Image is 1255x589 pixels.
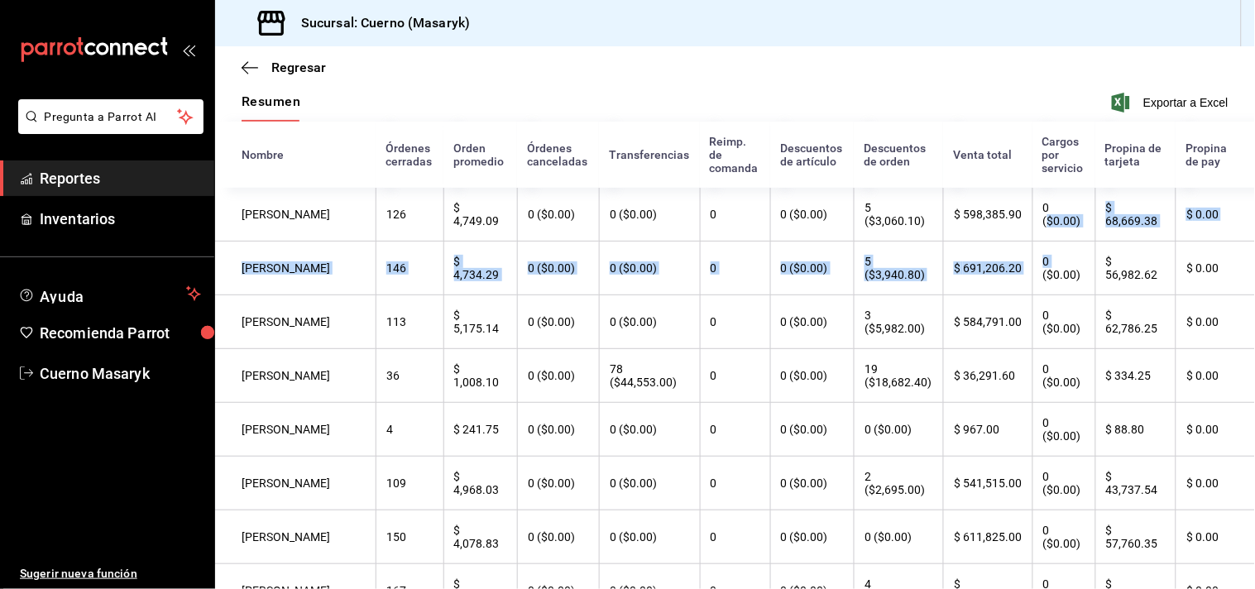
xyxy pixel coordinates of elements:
[1032,242,1095,295] th: 0 ($0.00)
[376,242,443,295] th: 146
[943,122,1032,188] th: Venta total
[770,510,854,564] th: 0 ($0.00)
[20,565,201,582] span: Sugerir nueva función
[1095,349,1176,403] th: $ 334.25
[599,122,700,188] th: Transferencias
[1032,349,1095,403] th: 0 ($0.00)
[40,362,201,385] span: Cuerno Masaryk
[854,122,943,188] th: Descuentos de orden
[517,188,599,242] th: 0 ($0.00)
[1176,122,1255,188] th: Propina de pay
[1095,457,1176,510] th: $ 43,737.54
[45,108,178,126] span: Pregunta a Parrot AI
[40,167,201,189] span: Reportes
[700,349,770,403] th: 0
[1032,295,1095,349] th: 0 ($0.00)
[599,188,700,242] th: 0 ($0.00)
[40,284,180,304] span: Ayuda
[943,188,1032,242] th: $ 598,385.90
[854,510,943,564] th: 0 ($0.00)
[376,510,443,564] th: 150
[770,188,854,242] th: 0 ($0.00)
[1176,295,1255,349] th: $ 0.00
[376,349,443,403] th: 36
[770,403,854,457] th: 0 ($0.00)
[1176,457,1255,510] th: $ 0.00
[943,510,1032,564] th: $ 611,825.00
[1176,242,1255,295] th: $ 0.00
[770,457,854,510] th: 0 ($0.00)
[443,349,517,403] th: $ 1,008.10
[770,349,854,403] th: 0 ($0.00)
[376,122,443,188] th: Órdenes cerradas
[599,510,700,564] th: 0 ($0.00)
[215,457,376,510] th: [PERSON_NAME]
[1032,122,1095,188] th: Cargos por servicio
[943,457,1032,510] th: $ 541,515.00
[1095,188,1176,242] th: $ 68,669.38
[443,242,517,295] th: $ 4,734.29
[376,403,443,457] th: 4
[700,122,770,188] th: Reimp. de comanda
[599,403,700,457] th: 0 ($0.00)
[700,295,770,349] th: 0
[599,242,700,295] th: 0 ($0.00)
[854,457,943,510] th: 2 ($2,695.00)
[443,403,517,457] th: $ 241.75
[215,295,376,349] th: [PERSON_NAME]
[182,43,195,56] button: open_drawer_menu
[943,349,1032,403] th: $ 36,291.60
[376,295,443,349] th: 113
[517,510,599,564] th: 0 ($0.00)
[517,122,599,188] th: Órdenes canceladas
[215,403,376,457] th: [PERSON_NAME]
[1032,457,1095,510] th: 0 ($0.00)
[700,403,770,457] th: 0
[40,208,201,230] span: Inventarios
[943,295,1032,349] th: $ 584,791.00
[517,403,599,457] th: 0 ($0.00)
[443,510,517,564] th: $ 4,078.83
[443,295,517,349] th: $ 5,175.14
[271,60,326,75] span: Regresar
[1095,403,1176,457] th: $ 88.80
[1032,403,1095,457] th: 0 ($0.00)
[700,510,770,564] th: 0
[854,242,943,295] th: 5 ($3,940.80)
[1095,295,1176,349] th: $ 62,786.25
[1115,93,1229,113] button: Exportar a Excel
[1095,122,1176,188] th: Propina de tarjeta
[1176,188,1255,242] th: $ 0.00
[443,122,517,188] th: Orden promedio
[700,457,770,510] th: 0
[770,122,854,188] th: Descuentos de artículo
[1032,188,1095,242] th: 0 ($0.00)
[376,457,443,510] th: 109
[242,93,300,122] div: navigation tabs
[700,242,770,295] th: 0
[215,349,376,403] th: [PERSON_NAME]
[517,295,599,349] th: 0 ($0.00)
[517,349,599,403] th: 0 ($0.00)
[40,322,201,344] span: Recomienda Parrot
[854,349,943,403] th: 19 ($18,682.40)
[517,457,599,510] th: 0 ($0.00)
[215,122,376,188] th: Nombre
[599,457,700,510] th: 0 ($0.00)
[770,242,854,295] th: 0 ($0.00)
[517,242,599,295] th: 0 ($0.00)
[215,510,376,564] th: [PERSON_NAME]
[700,188,770,242] th: 0
[599,349,700,403] th: 78 ($44,553.00)
[242,60,326,75] button: Regresar
[1095,242,1176,295] th: $ 56,982.62
[943,242,1032,295] th: $ 691,206.20
[1095,510,1176,564] th: $ 57,760.35
[215,188,376,242] th: [PERSON_NAME]
[215,242,376,295] th: [PERSON_NAME]
[854,403,943,457] th: 0 ($0.00)
[1176,403,1255,457] th: $ 0.00
[12,120,204,137] a: Pregunta a Parrot AI
[242,93,300,122] button: Resumen
[1176,510,1255,564] th: $ 0.00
